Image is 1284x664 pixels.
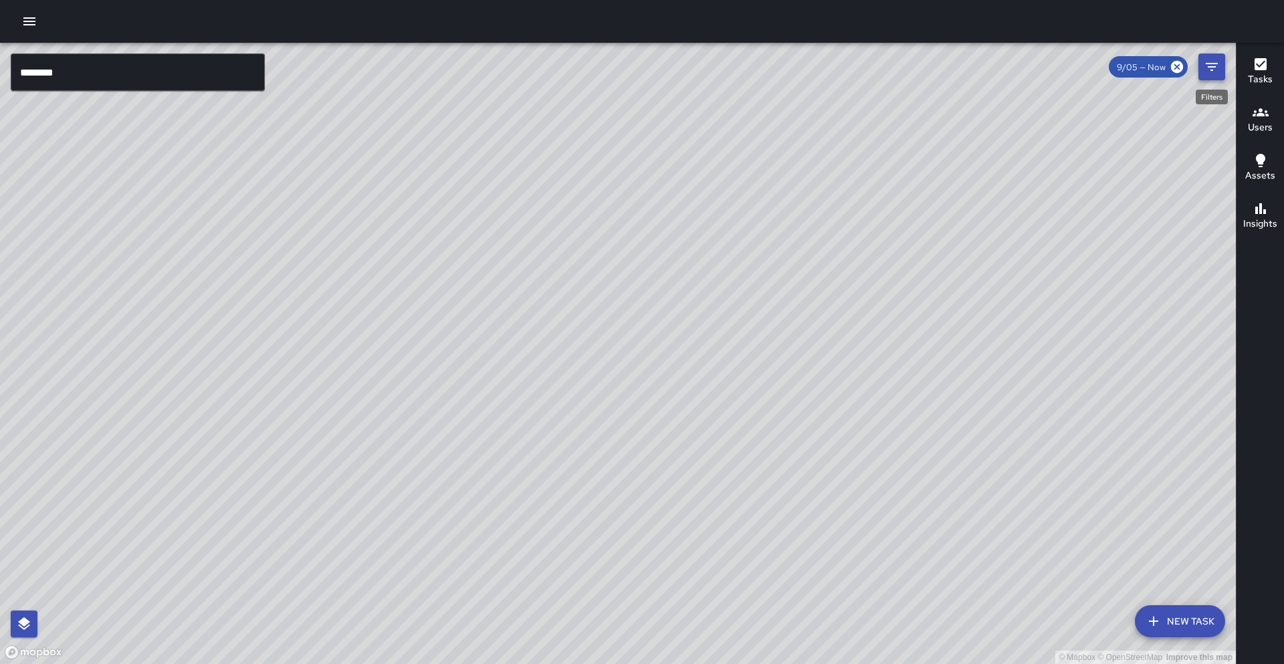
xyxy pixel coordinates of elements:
button: Assets [1237,144,1284,193]
button: Users [1237,96,1284,144]
button: Insights [1237,193,1284,241]
button: Filters [1198,53,1225,80]
h6: Tasks [1248,72,1273,87]
button: New Task [1135,605,1225,637]
span: 9/05 — Now [1109,62,1174,73]
h6: Assets [1245,169,1275,183]
div: Filters [1196,90,1228,104]
h6: Insights [1243,217,1277,231]
div: 9/05 — Now [1109,56,1188,78]
h6: Users [1248,120,1273,135]
button: Tasks [1237,48,1284,96]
